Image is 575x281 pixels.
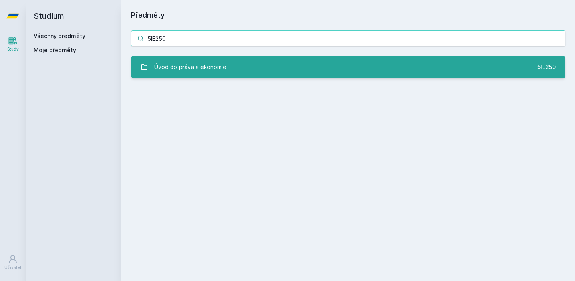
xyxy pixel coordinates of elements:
[2,32,24,56] a: Study
[131,10,565,21] h1: Předměty
[154,59,226,75] div: Úvod do práva a ekonomie
[2,250,24,275] a: Uživatel
[34,46,76,54] span: Moje předměty
[537,63,556,71] div: 5IE250
[131,56,565,78] a: Úvod do práva a ekonomie 5IE250
[131,30,565,46] input: Název nebo ident předmětu…
[7,46,19,52] div: Study
[4,265,21,271] div: Uživatel
[34,32,85,39] a: Všechny předměty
